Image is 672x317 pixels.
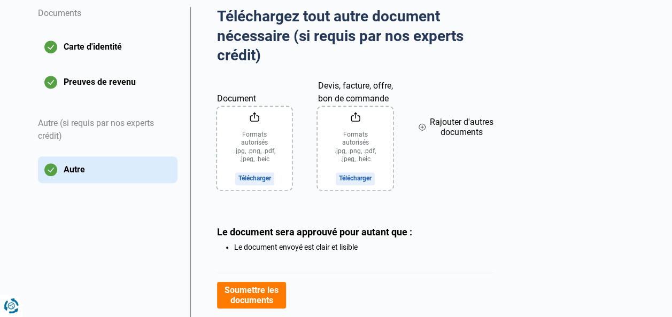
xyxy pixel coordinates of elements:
label: Devis, facture, offre, bon de commande [318,78,392,105]
button: Soumettre les documents [217,282,286,308]
button: Autre [38,156,177,183]
div: Documents [38,7,177,34]
button: Preuves de revenu [38,69,177,96]
li: Le document envoyé est clair et lisible [234,243,494,251]
div: Le document sera approuvé pour autant que : [217,226,494,237]
button: Rajouter d'autres documents [419,78,493,176]
span: Rajouter d'autres documents [430,117,493,137]
h2: Téléchargez tout autre document nécessaire (si requis par nos experts crédit) [217,7,494,65]
label: Document [217,78,292,105]
button: Carte d'identité [38,34,177,60]
div: Autre (si requis par nos experts crédit) [38,104,177,156]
